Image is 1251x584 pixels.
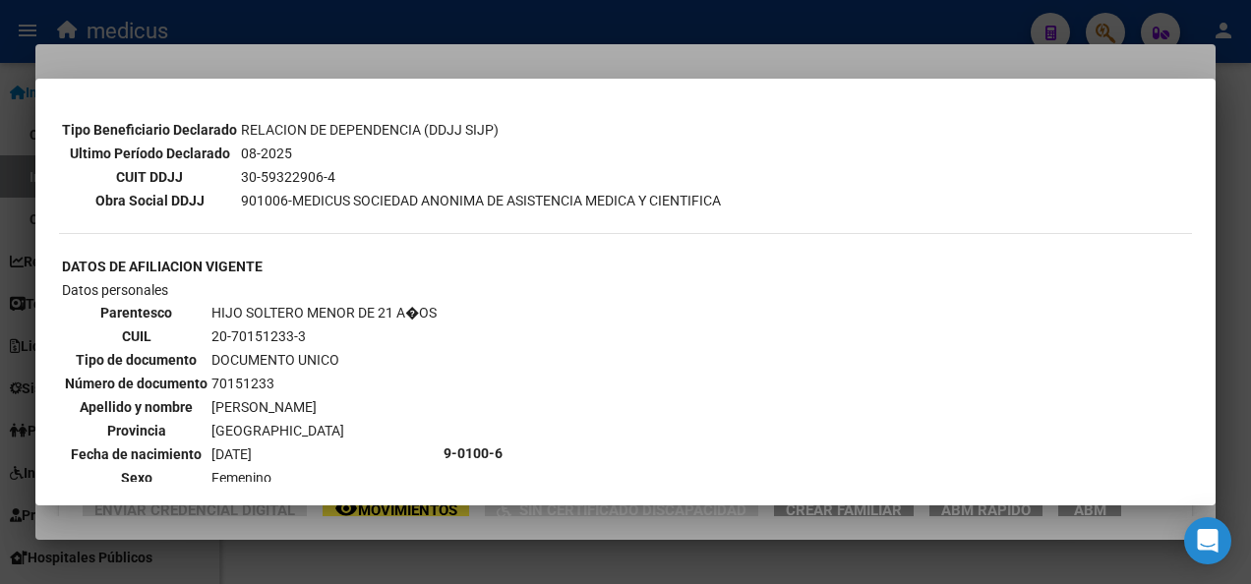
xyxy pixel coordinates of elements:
[240,166,722,188] td: 30-59322906-4
[210,373,438,394] td: 70151233
[240,143,722,164] td: 08-2025
[210,467,438,489] td: Femenino
[61,190,238,211] th: Obra Social DDJJ
[61,119,238,141] th: Tipo Beneficiario Declarado
[210,325,438,347] td: 20-70151233-3
[210,396,438,418] td: [PERSON_NAME]
[64,420,208,441] th: Provincia
[64,349,208,371] th: Tipo de documento
[240,119,722,141] td: RELACION DE DEPENDENCIA (DDJJ SIJP)
[62,259,263,274] b: DATOS DE AFILIACION VIGENTE
[64,396,208,418] th: Apellido y nombre
[61,143,238,164] th: Ultimo Período Declarado
[210,443,438,465] td: [DATE]
[444,445,503,461] b: 9-0100-6
[64,443,208,465] th: Fecha de nacimiento
[1184,517,1231,564] div: Open Intercom Messenger
[64,302,208,323] th: Parentesco
[64,467,208,489] th: Sexo
[210,302,438,323] td: HIJO SOLTERO MENOR DE 21 A�OS
[64,325,208,347] th: CUIL
[210,420,438,441] td: [GEOGRAPHIC_DATA]
[240,190,722,211] td: 901006-MEDICUS SOCIEDAD ANONIMA DE ASISTENCIA MEDICA Y CIENTIFICA
[61,166,238,188] th: CUIT DDJJ
[64,373,208,394] th: Número de documento
[210,349,438,371] td: DOCUMENTO UNICO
